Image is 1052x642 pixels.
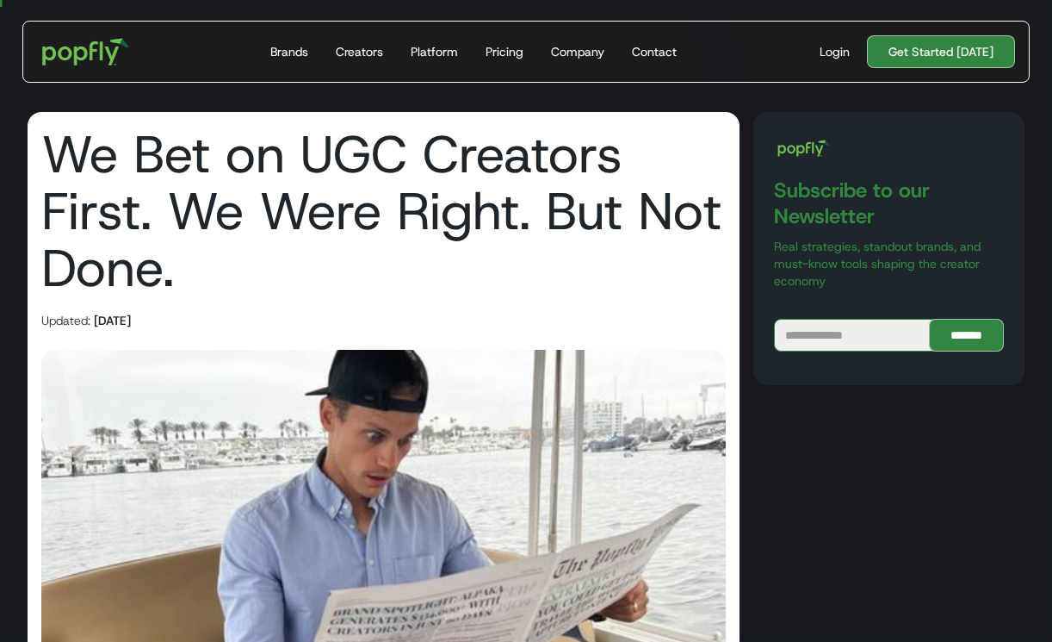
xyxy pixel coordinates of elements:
[41,126,726,296] h1: We Bet on UGC Creators First. We Were Right. But Not Done.
[486,43,523,60] div: Pricing
[41,312,90,329] div: Updated:
[632,43,677,60] div: Contact
[774,319,1004,352] form: Blog Subscribe
[867,35,1015,68] a: Get Started [DATE]
[270,43,308,60] div: Brands
[336,43,383,60] div: Creators
[813,43,857,60] a: Login
[820,43,850,60] div: Login
[774,238,1004,290] p: Real strategies, standout brands, and must-know tools shaping the creator economy
[551,43,604,60] div: Company
[329,22,390,82] a: Creators
[30,26,141,78] a: home
[774,178,1004,229] h3: Subscribe to our Newsletter
[625,22,684,82] a: Contact
[263,22,315,82] a: Brands
[544,22,611,82] a: Company
[94,312,131,329] div: [DATE]
[479,22,530,82] a: Pricing
[411,43,458,60] div: Platform
[404,22,465,82] a: Platform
